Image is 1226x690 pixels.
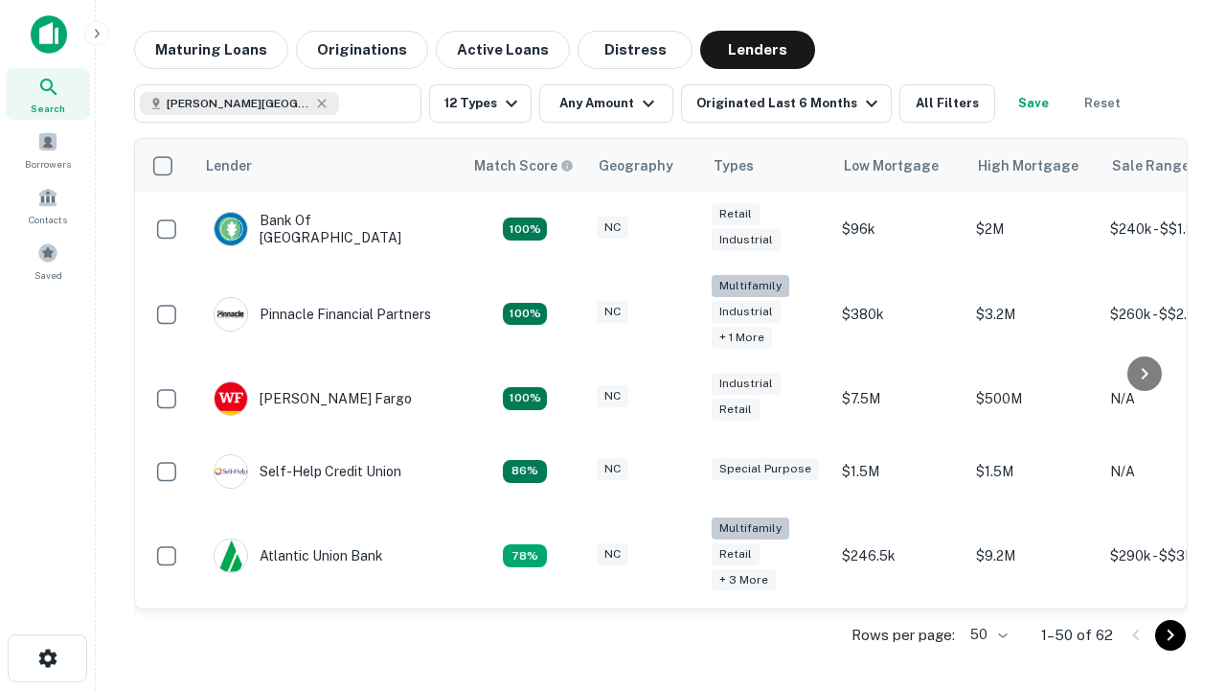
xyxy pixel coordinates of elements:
[503,460,547,483] div: Matching Properties: 11, hasApolloMatch: undefined
[214,539,383,573] div: Atlantic Union Bank
[832,139,966,193] th: Low Mortgage
[1003,84,1064,123] button: Save your search to get updates of matches that match your search criteria.
[966,508,1101,605] td: $9.2M
[597,301,628,323] div: NC
[215,213,247,245] img: picture
[714,154,754,177] div: Types
[832,435,966,508] td: $1.5M
[696,92,883,115] div: Originated Last 6 Months
[206,154,252,177] div: Lender
[681,84,892,123] button: Originated Last 6 Months
[712,373,781,395] div: Industrial
[296,31,428,69] button: Originations
[6,235,90,287] a: Saved
[214,381,412,416] div: [PERSON_NAME] Fargo
[599,154,673,177] div: Geography
[963,621,1010,649] div: 50
[712,327,772,349] div: + 1 more
[6,179,90,231] a: Contacts
[1072,84,1133,123] button: Reset
[25,156,71,172] span: Borrowers
[712,301,781,323] div: Industrial
[215,298,247,331] img: picture
[712,458,819,480] div: Special Purpose
[587,139,702,193] th: Geography
[503,303,547,326] div: Matching Properties: 23, hasApolloMatch: undefined
[215,455,247,488] img: picture
[1041,624,1113,647] p: 1–50 of 62
[1155,620,1186,651] button: Go to next page
[6,68,90,120] a: Search
[34,267,62,283] span: Saved
[31,101,65,116] span: Search
[899,84,995,123] button: All Filters
[214,212,443,246] div: Bank Of [GEOGRAPHIC_DATA]
[167,95,310,112] span: [PERSON_NAME][GEOGRAPHIC_DATA], [GEOGRAPHIC_DATA]
[474,155,574,176] div: Capitalize uses an advanced AI algorithm to match your search with the best lender. The match sco...
[597,458,628,480] div: NC
[503,218,547,241] div: Matching Properties: 14, hasApolloMatch: undefined
[578,31,692,69] button: Distress
[966,193,1101,265] td: $2M
[1112,154,1190,177] div: Sale Range
[712,517,789,540] div: Multifamily
[978,154,1078,177] div: High Mortgage
[463,139,587,193] th: Capitalize uses an advanced AI algorithm to match your search with the best lender. The match sco...
[429,84,532,123] button: 12 Types
[851,624,955,647] p: Rows per page:
[474,155,570,176] h6: Match Score
[503,544,547,567] div: Matching Properties: 10, hasApolloMatch: undefined
[712,275,789,297] div: Multifamily
[597,385,628,407] div: NC
[712,203,760,225] div: Retail
[134,31,288,69] button: Maturing Loans
[844,154,939,177] div: Low Mortgage
[29,212,67,227] span: Contacts
[966,139,1101,193] th: High Mortgage
[702,139,832,193] th: Types
[966,265,1101,362] td: $3.2M
[712,543,760,565] div: Retail
[832,362,966,435] td: $7.5M
[215,382,247,415] img: picture
[214,454,401,489] div: Self-help Credit Union
[832,193,966,265] td: $96k
[966,362,1101,435] td: $500M
[712,569,776,591] div: + 3 more
[597,217,628,239] div: NC
[31,15,67,54] img: capitalize-icon.png
[832,508,966,605] td: $246.5k
[6,124,90,175] a: Borrowers
[832,265,966,362] td: $380k
[539,84,673,123] button: Any Amount
[712,399,760,421] div: Retail
[597,543,628,565] div: NC
[436,31,570,69] button: Active Loans
[700,31,815,69] button: Lenders
[194,139,463,193] th: Lender
[215,540,247,572] img: picture
[966,435,1101,508] td: $1.5M
[214,297,431,332] div: Pinnacle Financial Partners
[712,229,781,251] div: Industrial
[503,387,547,410] div: Matching Properties: 14, hasApolloMatch: undefined
[1130,537,1226,629] iframe: Chat Widget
